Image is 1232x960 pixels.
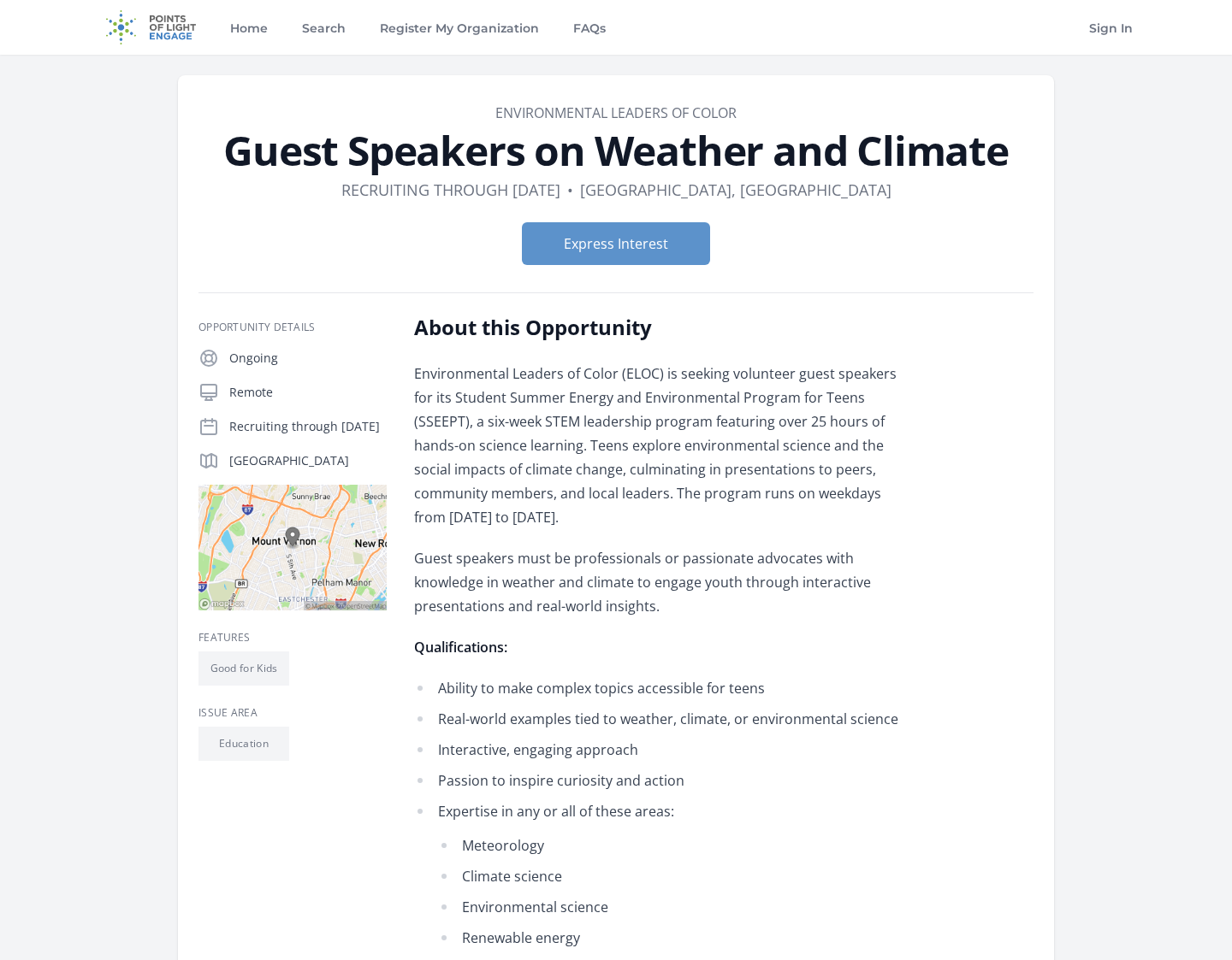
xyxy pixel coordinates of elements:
h3: Features [198,631,387,645]
img: Map [198,485,387,610]
p: Guest speakers must be professionals or passionate advocates with knowledge in weather and climat... [414,546,915,618]
h3: Issue area [198,706,387,720]
p: [GEOGRAPHIC_DATA] [229,452,387,469]
li: Real-world examples tied to weather, climate, or environmental science [414,707,915,731]
li: Education [198,727,289,761]
li: Ability to make complex topics accessible for teens [414,676,915,700]
a: Environmental Leaders of Color [495,103,737,122]
strong: Qualifications: [414,638,507,657]
li: Meteorology [438,833,915,857]
li: Interactive, engaging approach [414,738,915,762]
h2: About this Opportunity [414,314,915,341]
dd: Recruiting through [DATE] [341,178,560,202]
h1: Guest Speakers on Weather and Climate [198,130,1034,171]
li: Environmental science [438,895,915,919]
p: Ongoing [229,350,387,367]
p: Recruiting through [DATE] [229,418,387,435]
li: Good for Kids [198,651,289,686]
li: Climate science [438,864,915,888]
h3: Opportunity Details [198,321,387,334]
p: Environmental Leaders of Color (ELOC) is seeking volunteer guest speakers for its Student Summer ... [414,362,915,529]
button: Express Interest [522,222,710,265]
li: Passion to inspire curiosity and action [414,769,915,792]
dd: [GEOGRAPHIC_DATA], [GEOGRAPHIC_DATA] [580,178,891,202]
li: Renewable energy [438,926,915,950]
p: Remote [229,384,387,401]
div: • [567,178,573,202]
